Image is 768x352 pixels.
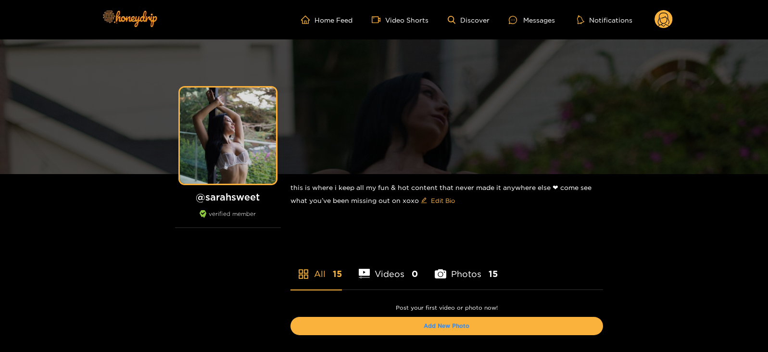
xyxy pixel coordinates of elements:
h1: @ sarahsweet [175,191,281,203]
li: Photos [435,246,498,289]
a: Video Shorts [372,15,428,24]
span: Edit Bio [431,196,455,205]
div: verified member [175,210,281,228]
a: Add New Photo [424,323,469,329]
div: Messages [509,14,555,25]
a: Discover [448,16,490,24]
span: 15 [489,268,498,280]
button: Add New Photo [290,317,603,335]
button: Notifications [574,15,635,25]
li: All [290,246,342,289]
button: editEdit Bio [419,193,457,208]
p: Post your first video or photo now! [290,304,603,311]
li: Videos [359,246,418,289]
span: appstore [298,268,309,280]
div: this is where i keep all my fun & hot content that never made it anywhere else ❤︎︎ come see what ... [290,174,603,216]
span: home [301,15,315,24]
a: Home Feed [301,15,353,24]
span: edit [421,197,427,204]
span: video-camera [372,15,385,24]
span: 0 [412,268,418,280]
span: 15 [333,268,342,280]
